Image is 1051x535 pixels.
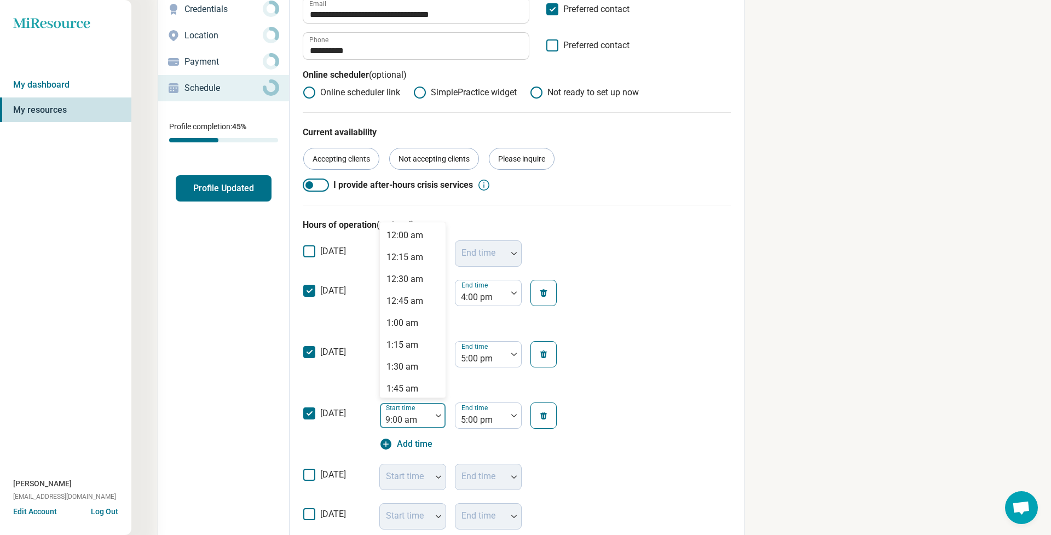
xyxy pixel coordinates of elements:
p: Current availability [303,126,731,139]
label: Not ready to set up now [530,86,639,99]
label: Email [309,1,326,7]
span: 45 % [232,122,246,131]
div: Please inquire [489,148,555,170]
span: I provide after-hours crisis services [333,179,473,192]
button: Edit Account [13,506,57,517]
p: Online scheduler [303,68,731,86]
span: Add time [397,438,432,451]
a: Location [158,22,289,49]
div: 12:30 am [386,273,423,286]
label: Phone [309,37,328,43]
span: [DATE] [320,509,346,519]
div: 12:00 am [386,229,423,242]
span: (optional) [377,220,414,230]
div: Profile completion: [158,114,289,149]
label: End time [461,281,490,289]
div: Open chat [1005,491,1038,524]
button: Profile Updated [176,175,272,202]
p: Location [184,29,263,42]
span: [EMAIL_ADDRESS][DOMAIN_NAME] [13,492,116,502]
span: [DATE] [320,469,346,480]
p: Payment [184,55,263,68]
span: [DATE] [320,246,346,256]
div: Accepting clients [303,148,379,170]
div: Not accepting clients [389,148,479,170]
div: 1:45 am [386,382,418,395]
p: Schedule [184,82,263,95]
p: Credentials [184,3,263,16]
button: Log Out [91,506,118,515]
label: End time [461,343,490,350]
a: Schedule [158,75,289,101]
div: 1:15 am [386,338,418,352]
div: 12:15 am [386,251,423,264]
a: Payment [158,49,289,75]
h3: Hours of operation [303,218,731,232]
label: End time [461,404,490,412]
span: [PERSON_NAME] [13,478,72,490]
div: 1:30 am [386,360,418,373]
span: Preferred contact [563,3,630,24]
label: Online scheduler link [303,86,400,99]
span: Preferred contact [563,39,630,60]
label: Start time [386,404,417,412]
div: Profile completion [169,138,278,142]
span: (optional) [369,70,407,80]
div: 12:45 am [386,295,423,308]
span: [DATE] [320,347,346,357]
label: SimplePractice widget [413,86,517,99]
span: [DATE] [320,408,346,418]
button: Add time [379,438,432,451]
span: [DATE] [320,285,346,296]
div: 1:00 am [386,317,418,330]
